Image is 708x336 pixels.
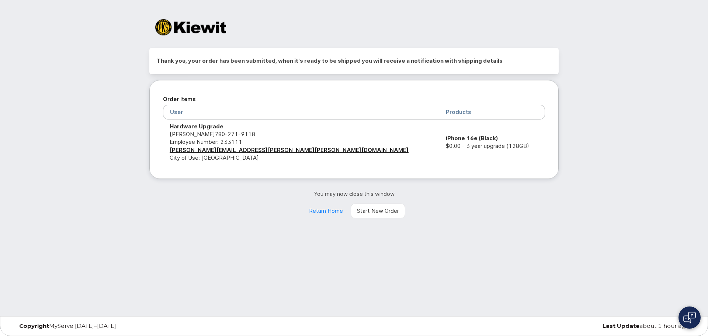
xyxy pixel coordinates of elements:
h2: Order Items [163,94,545,105]
a: Return Home [303,204,349,218]
span: 271 [225,131,238,138]
th: User [163,105,439,119]
strong: Copyright [19,322,49,329]
p: You may now close this window [149,190,559,198]
div: about 1 hour ago [468,323,694,329]
strong: Hardware Upgrade [170,123,223,130]
h2: Thank you, your order has been submitted, when it's ready to be shipped you will receive a notifi... [157,55,551,66]
div: MyServe [DATE]–[DATE] [14,323,240,329]
img: Kiewit Canada Inc [155,19,226,35]
a: Start New Order [351,204,405,218]
strong: Last Update [603,322,639,329]
img: Open chat [683,312,696,323]
span: Employee Number: 233111 [170,138,242,145]
th: Products [439,105,545,119]
strong: iPhone 16e (Black) [446,135,498,142]
span: 780 [215,131,255,138]
span: 9118 [238,131,255,138]
td: [PERSON_NAME] City of Use: [GEOGRAPHIC_DATA] [163,119,439,165]
td: $0.00 - 3 year upgrade (128GB) [439,119,545,165]
a: [PERSON_NAME][EMAIL_ADDRESS][PERSON_NAME][PERSON_NAME][DOMAIN_NAME] [170,146,409,153]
